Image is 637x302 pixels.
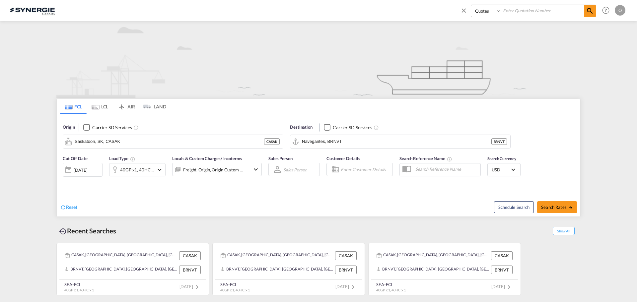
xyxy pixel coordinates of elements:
span: [DATE] [179,284,201,289]
span: Origin [63,124,75,131]
md-tab-item: LCL [87,99,113,114]
input: Search by Port [302,137,491,147]
span: Search Rates [541,205,573,210]
div: CASAK [491,251,513,260]
div: 40GP x1 40HC x1 [120,165,154,174]
span: Reset [66,204,77,210]
md-datepicker: Select [63,176,68,185]
img: 1f56c880d42311ef80fc7dca854c8e59.png [10,3,55,18]
recent-search-card: CASAK, [GEOGRAPHIC_DATA], [GEOGRAPHIC_DATA], [GEOGRAPHIC_DATA], [GEOGRAPHIC_DATA], [GEOGRAPHIC_DA... [56,243,209,295]
md-pagination-wrapper: Use the left and right arrow keys to navigate between tabs [60,99,166,114]
span: icon-magnify [584,5,596,17]
div: BRNVT [335,266,357,274]
md-icon: icon-arrow-right [568,205,573,210]
div: Carrier SD Services [92,124,132,131]
md-icon: Select multiple loads to view rates [130,156,135,162]
md-checkbox: Checkbox No Ink [324,124,372,131]
div: Carrier SD Services [333,124,372,131]
md-input-container: Saskatoon, SK, CASAK [63,135,283,148]
div: SEA-FCL [220,281,250,287]
md-icon: icon-close [460,7,467,14]
span: Help [600,5,611,16]
span: USD [492,167,510,173]
span: Sales Person [268,156,293,161]
div: CASAK, Saskatoon, SK, Canada, North America, Americas [377,251,489,260]
input: Search Reference Name [412,164,480,174]
md-checkbox: Checkbox No Ink [83,124,132,131]
recent-search-card: CASAK, [GEOGRAPHIC_DATA], [GEOGRAPHIC_DATA], [GEOGRAPHIC_DATA], [GEOGRAPHIC_DATA], [GEOGRAPHIC_DA... [212,243,365,295]
div: CASAK [264,138,280,145]
md-tab-item: AIR [113,99,140,114]
div: Origin Checkbox No InkUnchecked: Search for CY (Container Yard) services for all selected carrier... [57,114,580,216]
md-icon: icon-magnify [586,7,594,15]
div: icon-refreshReset [60,204,77,211]
md-icon: icon-airplane [118,103,126,108]
md-icon: icon-refresh [60,204,66,210]
md-select: Select Currency: $ USDUnited States Dollar [491,165,517,174]
span: Cut Off Date [63,156,88,161]
md-icon: Unchecked: Search for CY (Container Yard) services for all selected carriers.Checked : Search for... [133,125,139,130]
span: Show All [553,227,575,235]
md-icon: icon-chevron-right [193,283,201,291]
span: 40GP x 1, 40HC x 1 [64,288,94,292]
md-input-container: Navegantes, BRNVT [290,135,510,148]
md-icon: icon-chevron-down [156,166,164,174]
md-tab-item: LAND [140,99,166,114]
input: Search by Port [75,137,264,147]
div: BRNVT, Navegantes, Brazil, South America, Americas [377,266,489,274]
div: Freight Origin Origin Custom Destination Destination Custom Factory Stuffingicon-chevron-down [172,163,262,176]
div: BRNVT [491,266,513,274]
span: Customer Details [326,156,360,161]
span: 40GP x 1, 40HC x 1 [220,288,250,292]
span: [DATE] [491,284,513,289]
span: 40GP x 1, 40HC x 1 [376,288,406,292]
span: / Incoterms [221,156,242,161]
span: Destination [290,124,313,131]
div: Recent Searches [56,223,119,238]
recent-search-card: CASAK, [GEOGRAPHIC_DATA], [GEOGRAPHIC_DATA], [GEOGRAPHIC_DATA], [GEOGRAPHIC_DATA], [GEOGRAPHIC_DA... [368,243,521,295]
div: CASAK [179,251,201,260]
input: Enter Quotation Number [501,5,584,17]
div: [DATE] [63,163,103,177]
button: Search Ratesicon-arrow-right [537,201,577,213]
div: BRNVT [179,266,201,274]
div: [DATE] [74,167,87,173]
md-icon: icon-backup-restore [59,227,67,235]
div: CASAK, Saskatoon, SK, Canada, North America, Americas [221,251,333,260]
span: Search Reference Name [399,156,452,161]
span: [DATE] [335,284,357,289]
button: Note: By default Schedule search will only considerorigin ports, destination ports and cut off da... [494,201,534,213]
div: SEA-FCL [64,281,94,287]
div: SEA-FCL [376,281,406,287]
md-select: Sales Person [283,165,308,174]
div: Freight Origin Origin Custom Destination Destination Custom Factory Stuffing [183,165,244,174]
div: CASAK, Saskatoon, SK, Canada, North America, Americas [65,251,177,260]
div: O [615,5,625,16]
md-icon: icon-chevron-down [252,165,260,173]
span: Load Type [109,156,135,161]
md-icon: Unchecked: Search for CY (Container Yard) services for all selected carriers.Checked : Search for... [374,125,379,130]
span: Search Currency [487,156,516,161]
span: Locals & Custom Charges [172,156,242,161]
div: BRNVT [491,138,507,145]
input: Enter Customer Details [341,164,390,174]
md-icon: icon-chevron-right [505,283,513,291]
div: Help [600,5,615,17]
span: icon-close [460,5,471,21]
md-icon: Your search will be saved by the below given name [447,156,452,162]
div: CASAK [335,251,357,260]
div: 40GP x1 40HC x1icon-chevron-down [109,163,166,176]
div: BRNVT, Navegantes, Brazil, South America, Americas [65,266,177,274]
md-icon: icon-chevron-right [349,283,357,291]
img: new-FCL.png [56,21,581,98]
md-tab-item: FCL [60,99,87,114]
div: BRNVT, Navegantes, Brazil, South America, Americas [221,266,333,274]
